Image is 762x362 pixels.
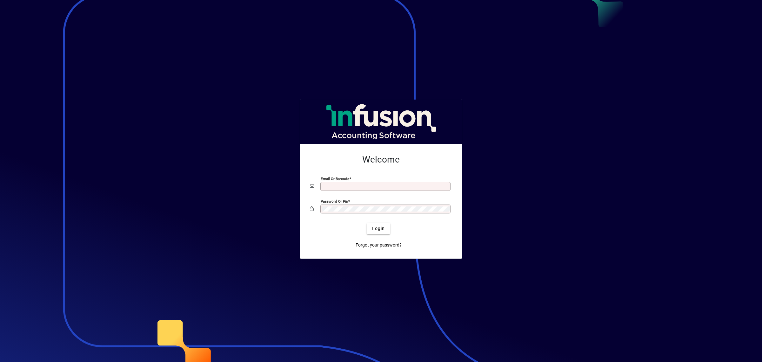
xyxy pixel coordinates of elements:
mat-label: Email or Barcode [321,176,349,181]
span: Forgot your password? [356,242,402,248]
button: Login [367,223,390,234]
mat-label: Password or Pin [321,199,348,203]
a: Forgot your password? [353,240,404,251]
h2: Welcome [310,154,452,165]
span: Login [372,225,385,232]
